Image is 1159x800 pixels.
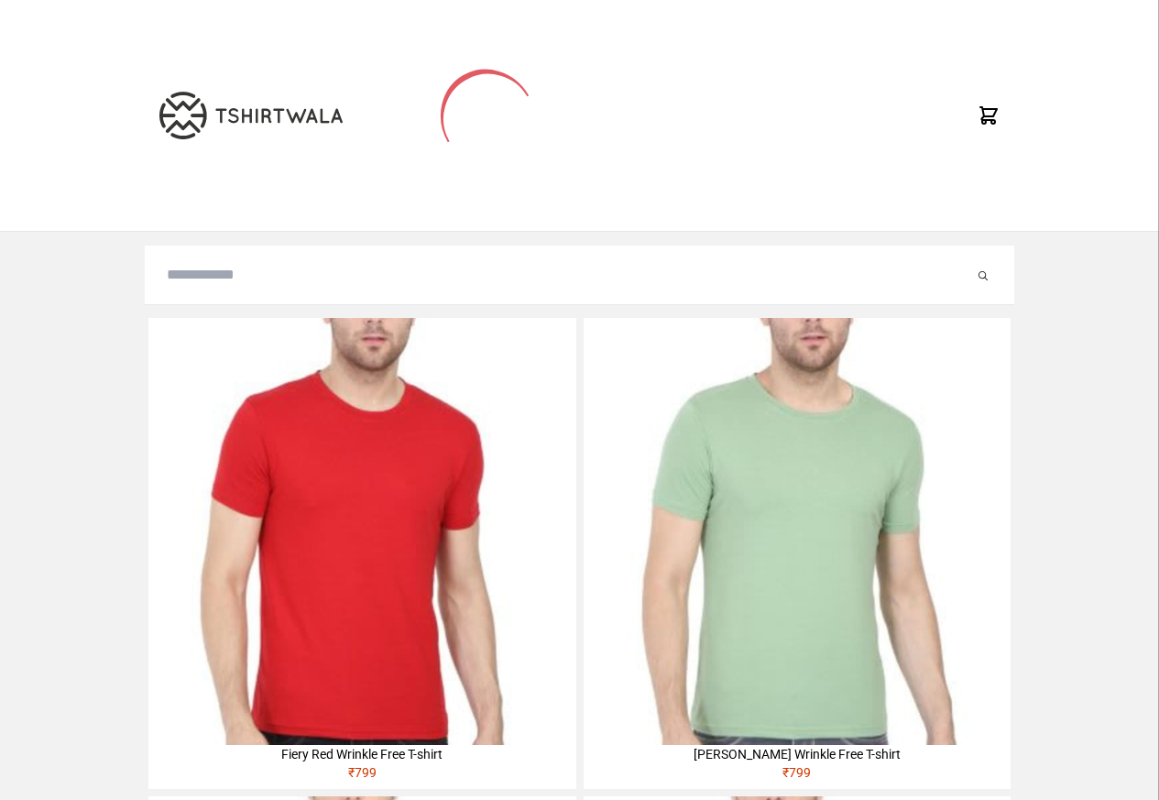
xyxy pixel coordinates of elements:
a: Fiery Red Wrinkle Free T-shirt₹799 [148,318,575,789]
a: [PERSON_NAME] Wrinkle Free T-shirt₹799 [584,318,1011,789]
div: ₹ 799 [148,763,575,789]
div: Fiery Red Wrinkle Free T-shirt [148,745,575,763]
div: [PERSON_NAME] Wrinkle Free T-shirt [584,745,1011,763]
button: Submit your search query. [974,264,992,286]
img: 4M6A2225-320x320.jpg [148,318,575,745]
img: 4M6A2211-320x320.jpg [584,318,1011,745]
img: TW-LOGO-400-104.png [159,92,343,139]
div: ₹ 799 [584,763,1011,789]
